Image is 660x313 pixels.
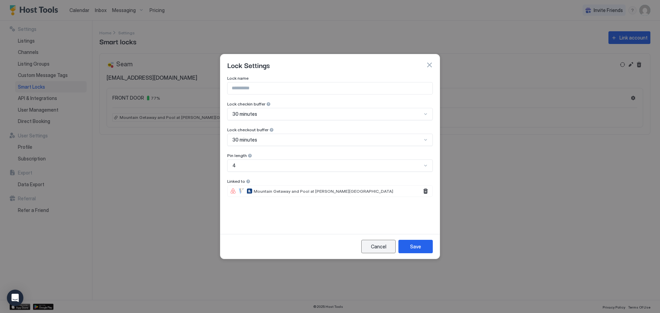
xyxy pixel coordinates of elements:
span: 4 [232,163,236,169]
div: Open Intercom Messenger [7,290,23,306]
span: Mountain Getaway and Pool at [PERSON_NAME][GEOGRAPHIC_DATA] [254,189,393,194]
span: Lock Settings [227,60,270,70]
button: Save [398,240,433,253]
span: Lock name [227,76,249,81]
span: Lock checkin buffer [227,101,265,107]
span: 30 minutes [232,111,257,117]
span: Lock checkout buffer [227,127,268,132]
span: Linked to [227,179,245,184]
div: Save [410,243,421,250]
span: Pin length [227,153,247,158]
button: Cancel [361,240,396,253]
input: Input Field [228,82,432,94]
span: 30 minutes [232,137,257,143]
button: Remove [421,187,430,195]
div: Cancel [371,243,386,250]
